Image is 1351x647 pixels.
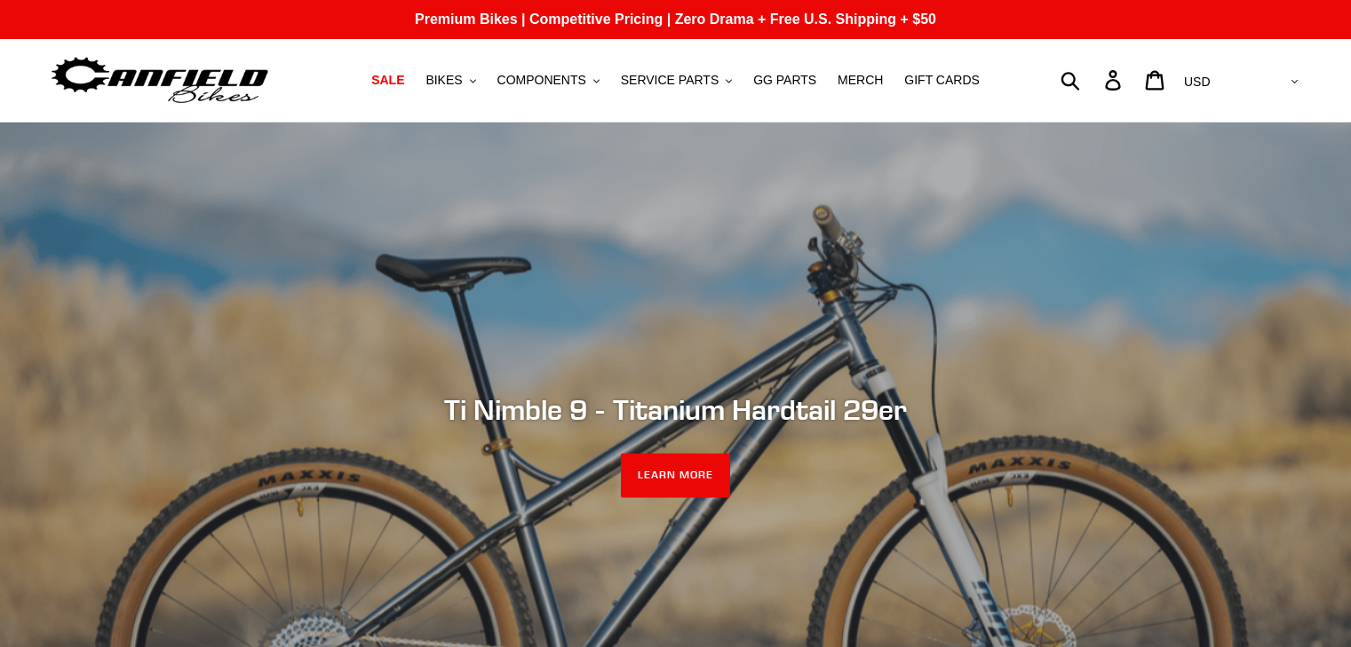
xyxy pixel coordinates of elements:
a: SALE [362,68,413,92]
span: MERCH [838,73,883,88]
button: BIKES [417,68,484,92]
span: SALE [371,73,404,88]
button: SERVICE PARTS [612,68,741,92]
span: GG PARTS [753,73,816,88]
a: LEARN MORE [621,454,730,498]
span: GIFT CARDS [904,73,980,88]
span: SERVICE PARTS [621,73,719,88]
a: GIFT CARDS [895,68,989,92]
img: Canfield Bikes [49,52,271,108]
input: Search [1070,60,1116,99]
h2: Ti Nimble 9 - Titanium Hardtail 29er [192,393,1160,427]
a: GG PARTS [744,68,825,92]
span: BIKES [425,73,462,88]
button: COMPONENTS [489,68,608,92]
span: COMPONENTS [497,73,586,88]
a: MERCH [829,68,892,92]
